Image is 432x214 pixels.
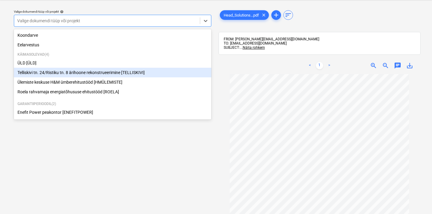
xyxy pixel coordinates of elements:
span: help [59,10,64,14]
span: SUBJECT: [224,45,240,50]
a: Next page [326,62,333,69]
div: Paldiski mnt 48a Tallinn [PALDISKI] [14,117,211,127]
div: Telliskivi tn. 24/Ristiku tn. 8 ärihoone rekonstrueerimine [TELLISKIVI] [14,68,211,77]
div: ÜLD [ÜLD] [14,58,211,68]
div: Koondarve [14,30,211,40]
div: Ülemiste keskuse H&M ümberehitustööd [HMÜLEMISTE] [14,77,211,87]
div: Valige dokumendi tüüp või projekt [14,10,211,14]
span: add [273,11,280,19]
a: Page 1 is your current page [316,62,323,69]
span: clear [260,11,267,19]
span: zoom_in [370,62,377,69]
a: Previous page [306,62,314,69]
span: Näita rohkem [243,45,265,50]
p: Garantiiperioodil ( 2 ) [17,101,208,107]
span: TO: [EMAIL_ADDRESS][DOMAIN_NAME] [224,41,287,45]
span: sort [285,11,292,19]
div: Enefit Power peakontor [ENEFITPOWER] [14,107,211,117]
span: save_alt [406,62,413,69]
span: chat [394,62,401,69]
p: Käimasolevad ( 4 ) [17,52,208,57]
span: zoom_out [382,62,389,69]
div: Head_Solutions...pdf [220,10,269,20]
span: FROM: [PERSON_NAME][EMAIL_ADDRESS][DOMAIN_NAME] [224,37,319,41]
div: Roela rahvamaja energiatõhususe ehitustööd [ROELA] [14,87,211,97]
span: Head_Solutions...pdf [220,13,263,17]
div: Eelarvestus [14,40,211,50]
div: [STREET_ADDRESS] [PALDISKI] [14,117,211,127]
span: ... [240,45,265,50]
